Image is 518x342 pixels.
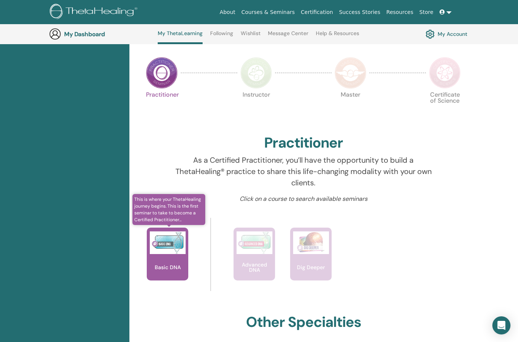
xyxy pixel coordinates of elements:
a: This is where your ThetaHealing journey begins. This is the first seminar to take to become a Cer... [147,228,188,296]
p: Certificate of Science [429,92,461,123]
a: Message Center [268,30,308,42]
img: generic-user-icon.jpg [49,28,61,40]
img: logo.png [50,4,140,21]
img: Certificate of Science [429,57,461,89]
p: Instructor [240,92,272,123]
p: Practitioner [146,92,178,123]
p: Basic DNA [152,265,184,270]
a: Following [210,30,233,42]
a: About [217,5,238,19]
p: As a Certified Practitioner, you’ll have the opportunity to build a ThetaHealing® practice to sha... [171,154,436,188]
p: Master [335,92,366,123]
img: Practitioner [146,57,178,89]
a: Wishlist [241,30,261,42]
img: Master [335,57,366,89]
img: Dig Deeper [293,231,329,254]
p: Click on a course to search available seminars [171,194,436,203]
a: Success Stories [336,5,383,19]
img: Instructor [240,57,272,89]
a: My Account [426,28,467,40]
h2: Other Specialties [246,314,361,331]
p: Advanced DNA [234,262,275,273]
a: Help & Resources [316,30,359,42]
span: This is where your ThetaHealing journey begins. This is the first seminar to take to become a Cer... [132,194,205,225]
img: Basic DNA [150,231,186,254]
h3: My Dashboard [64,31,140,38]
h2: Practitioner [264,134,343,152]
a: Certification [298,5,336,19]
a: My ThetaLearning [158,30,203,44]
a: Store [417,5,437,19]
img: Advanced DNA [237,231,272,254]
div: Open Intercom Messenger [492,316,510,334]
p: Dig Deeper [294,265,328,270]
img: cog.svg [426,28,435,40]
a: Courses & Seminars [238,5,298,19]
a: Resources [383,5,417,19]
a: Dig Deeper Dig Deeper [290,228,332,296]
a: Advanced DNA Advanced DNA [234,228,275,296]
